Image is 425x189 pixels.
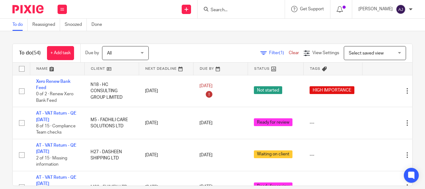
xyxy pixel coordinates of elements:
td: [DATE] [139,107,193,139]
a: Snoozed [65,19,87,31]
p: [PERSON_NAME] [358,6,393,12]
span: (54) [32,50,41,55]
span: 8 of 15 · Compliance Team checks [36,124,76,135]
span: Filter [269,51,289,55]
span: All [107,51,112,55]
span: Waiting on client [254,150,292,158]
td: [DATE] [139,75,193,107]
a: AT - VAT Return - QE [DATE] [36,111,76,122]
a: Reassigned [32,19,60,31]
td: [DATE] [139,139,193,171]
img: svg%3E [396,4,406,14]
span: [DATE] [199,121,213,125]
a: Done [91,19,107,31]
p: Due by [85,50,99,56]
img: Pixie [12,5,44,13]
span: 0 of 2 · Renew Xero Bank Feed [36,92,73,103]
input: Search [210,7,266,13]
span: 2 of 15 · Missing information [36,156,67,167]
span: Get Support [300,7,324,11]
a: + Add task [47,46,74,60]
span: View Settings [312,51,339,55]
div: --- [310,152,356,158]
div: --- [310,120,356,126]
span: Tags [310,67,320,70]
a: AT - VAT Return - QE [DATE] [36,143,76,154]
span: HIGH IMPORTANCE [310,86,354,94]
span: [DATE] [199,84,213,88]
span: Select saved view [349,51,384,55]
td: H27 - DASHEEN SHIPPING LTD [84,139,139,171]
span: Ready for review [254,118,292,126]
span: [DATE] [199,153,213,157]
a: Xero Renew Bank Feed [36,79,71,90]
a: Clear [289,51,299,55]
td: N18 - HC CONSULTING GROUP LIMITED [84,75,139,107]
td: M5 - FADHILI CARE SOLUTIONS LTD [84,107,139,139]
span: Not started [254,86,282,94]
a: To do [12,19,28,31]
a: AT - VAT Return - QE [DATE] [36,175,76,186]
span: (1) [279,51,284,55]
h1: To do [19,50,41,56]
